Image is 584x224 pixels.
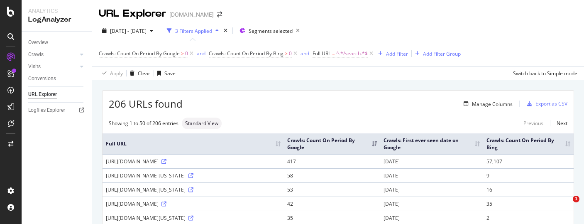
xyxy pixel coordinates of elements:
span: ^.*/search.*$ [336,48,368,59]
a: Overview [28,38,86,47]
td: 417 [284,154,380,168]
button: Save [154,66,176,80]
div: Overview [28,38,48,47]
span: > [285,50,288,57]
td: [DATE] [380,168,483,182]
span: Standard View [185,121,218,126]
td: 53 [284,182,380,197]
td: 58 [284,168,380,182]
div: Manage Columns [472,101,513,108]
div: Switch back to Simple mode [513,70,577,77]
div: URL Explorer [28,90,57,99]
div: [URL][DOMAIN_NAME] [106,200,281,207]
span: [DATE] - [DATE] [110,27,147,34]
div: and [197,50,205,57]
button: Switch back to Simple mode [510,66,577,80]
a: Logfiles Explorer [28,106,86,115]
button: Clear [127,66,150,80]
span: Full URL [313,50,331,57]
td: [DATE] [380,154,483,168]
a: Next [550,117,567,129]
th: Crawls: First ever seen date on Google: activate to sort column ascending [380,133,483,154]
div: [URL][DOMAIN_NAME][US_STATE] [106,214,281,222]
button: Apply [99,66,123,80]
div: [URL][DOMAIN_NAME][US_STATE] [106,186,281,193]
a: Visits [28,62,78,71]
span: > [181,50,184,57]
span: 206 URLs found [109,97,183,111]
div: neutral label [182,118,222,129]
button: Manage Columns [460,99,513,109]
button: and [197,49,205,57]
iframe: Intercom live chat [556,196,576,216]
button: Add Filter Group [412,49,461,59]
div: Analytics [28,7,85,15]
button: [DATE] - [DATE] [99,24,156,37]
td: [DATE] [380,197,483,211]
div: Visits [28,62,41,71]
td: 42 [284,197,380,211]
td: 35 [483,197,574,211]
div: Clear [138,70,150,77]
div: 3 Filters Applied [175,27,212,34]
div: and [301,50,309,57]
th: Crawls: Count On Period By Bing: activate to sort column ascending [483,133,574,154]
td: 9 [483,168,574,182]
div: Conversions [28,74,56,83]
div: [URL][DOMAIN_NAME] [106,158,281,165]
div: URL Explorer [99,7,166,21]
a: Conversions [28,74,86,83]
div: Apply [110,70,123,77]
button: Add Filter [375,49,408,59]
div: [DOMAIN_NAME] [169,10,214,19]
a: URL Explorer [28,90,86,99]
span: Crawls: Count On Period By Bing [209,50,283,57]
td: [DATE] [380,182,483,197]
button: 3 Filters Applied [164,24,222,37]
a: Crawls [28,50,78,59]
th: Full URL: activate to sort column ascending [103,133,284,154]
td: 16 [483,182,574,197]
div: Logfiles Explorer [28,106,65,115]
span: Segments selected [249,27,293,34]
span: 0 [185,48,188,59]
span: 0 [289,48,292,59]
span: 1 [573,196,579,202]
button: Export as CSV [524,97,567,111]
div: times [222,27,229,35]
div: [URL][DOMAIN_NAME][US_STATE] [106,172,281,179]
div: Add Filter Group [423,50,461,57]
span: Crawls: Count On Period By Google [99,50,180,57]
div: Save [164,70,176,77]
span: = [332,50,335,57]
div: Showing 1 to 50 of 206 entries [109,120,178,127]
div: Export as CSV [535,100,567,107]
button: and [301,49,309,57]
div: Add Filter [386,50,408,57]
th: Crawls: Count On Period By Google: activate to sort column ascending [284,133,380,154]
div: arrow-right-arrow-left [217,12,222,17]
div: LogAnalyzer [28,15,85,25]
td: 57,107 [483,154,574,168]
button: Segments selected [236,24,303,37]
div: Crawls [28,50,44,59]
